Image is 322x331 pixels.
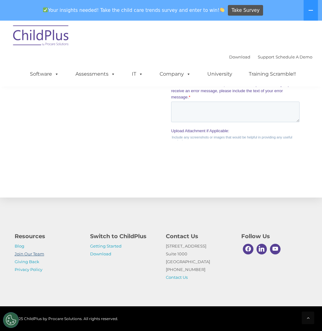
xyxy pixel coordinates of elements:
h4: Switch to ChildPlus [90,232,156,241]
span: Your insights needed! Take the child care trends survey and enter to win! [41,4,227,16]
span: © 2025 ChildPlus by Procare Solutions. All rights reserved. [10,316,118,321]
h4: Resources [15,232,81,241]
a: Contact Us [166,275,188,280]
h4: Follow Us [241,232,308,241]
a: IT [126,68,149,80]
a: Linkedin [255,242,269,256]
span: Take Survey [232,5,260,16]
a: Download [90,251,111,256]
img: ✅ [43,8,48,12]
a: Take Survey [228,5,263,16]
img: ChildPlus by Procare Solutions [10,21,72,52]
font: | [229,54,312,59]
a: Support [258,54,274,59]
a: Schedule A Demo [276,54,312,59]
a: Getting Started [90,243,122,248]
a: Software [24,68,65,80]
a: University [201,68,238,80]
a: Join Our Team [15,251,44,256]
img: 👏 [220,8,224,12]
a: Download [229,54,250,59]
a: Assessments [69,68,122,80]
h4: Contact Us [166,232,232,241]
a: Giving Back [15,259,39,264]
button: Cookies Settings [3,312,19,328]
a: Training Scramble!! [243,68,302,80]
p: [STREET_ADDRESS] Suite 1000 [GEOGRAPHIC_DATA] [PHONE_NUMBER] [166,242,232,281]
a: Youtube [268,242,282,256]
a: Privacy Policy [15,267,42,272]
a: Blog [15,243,24,248]
a: Company [153,68,197,80]
a: Facebook [241,242,255,256]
